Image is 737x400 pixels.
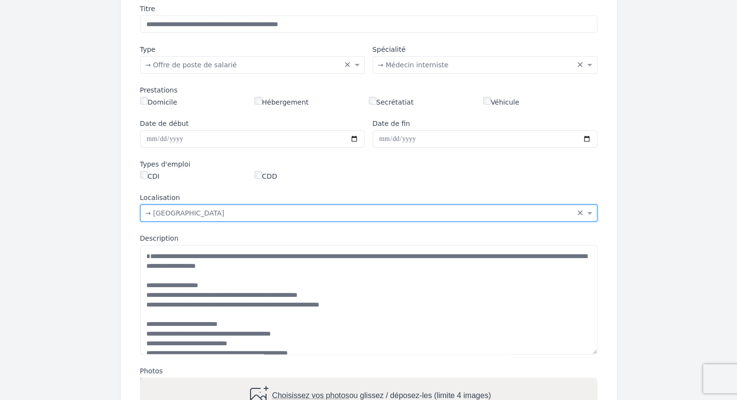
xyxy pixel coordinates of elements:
label: Secrétatiat [369,97,414,107]
input: CDD [254,171,262,179]
label: Type [140,45,365,54]
label: CDI [140,171,160,181]
input: CDI [140,171,148,179]
label: Titre [140,4,597,14]
label: Date de fin [373,119,597,128]
label: Date de début [140,119,365,128]
label: Description [140,233,597,243]
span: Clear all [344,60,352,70]
label: Hébergement [254,97,309,107]
input: Secrétatiat [369,97,376,105]
label: Domicile [140,97,177,107]
span: Clear all [577,208,585,218]
label: Véhicule [483,97,519,107]
label: Photos [140,366,597,376]
label: CDD [254,171,277,181]
input: Domicile [140,97,148,105]
label: Spécialité [373,45,597,54]
div: Types d'emploi [140,159,597,169]
input: Hébergement [254,97,262,105]
div: Prestations [140,85,597,95]
span: Choisissez vos photos [272,391,349,400]
label: Localisation [140,193,597,202]
input: Véhicule [483,97,491,105]
span: Clear all [577,60,585,70]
